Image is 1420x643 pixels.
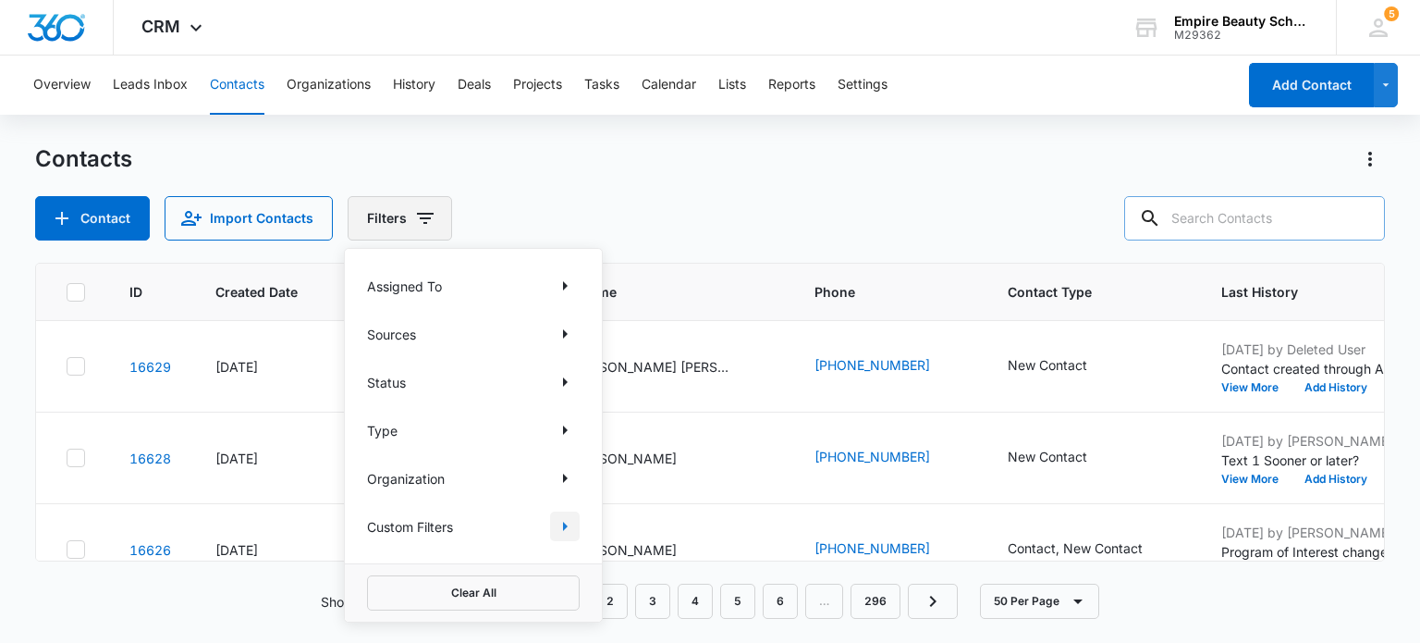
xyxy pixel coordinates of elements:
button: Actions [1355,144,1385,174]
div: Contact Name - Erika Lane - Select to Edit Field [526,443,710,473]
span: Contact Name [526,282,743,302]
button: Leads Inbox [113,56,188,115]
button: Overview [33,56,91,115]
a: Page 296 [851,584,900,619]
p: Custom Filters [367,517,453,537]
button: Show Custom Filters filters [550,512,580,541]
button: Show Status filters [550,367,580,397]
div: Contact, New Contact [1008,538,1143,558]
button: Show Type filters [550,415,580,445]
button: Import Contacts [165,196,333,241]
button: 50 Per Page [980,584,1099,619]
a: Navigate to contact details page for Erika Lane [129,451,171,466]
button: History [393,56,435,115]
div: [DATE] [215,449,324,468]
a: Navigate to contact details page for Olivia Callery [129,542,171,558]
span: ID [129,282,144,302]
button: Deals [458,56,491,115]
span: Contact Type [1008,282,1150,302]
p: Organization [367,469,445,488]
p: [PERSON_NAME] [570,540,677,560]
a: Page 6 [763,584,798,619]
button: Clear All [367,575,580,611]
div: [DATE] [215,357,324,377]
a: [PHONE_NUMBER] [814,538,930,558]
p: Sources [367,325,416,344]
a: Page 3 [635,584,670,619]
a: Navigate to contact details page for Keishla Rivera Powell [129,359,171,375]
div: [DATE] [215,540,324,560]
span: Phone [814,282,936,302]
div: Phone - (603) 933-3756 - Select to Edit Field [814,538,963,561]
button: Tasks [584,56,619,115]
span: 5 [1384,6,1399,21]
div: Contact Type - New Contact - Select to Edit Field [1008,355,1120,377]
div: Contact Type - Contact, New Contact - Select to Edit Field [1008,538,1176,561]
span: CRM [141,17,180,36]
p: Status [367,373,406,392]
div: Contact Type - New Contact - Select to Edit Field [1008,447,1120,469]
button: Add Contact [1249,63,1374,107]
div: Phone - (603) 312-0816 - Select to Edit Field [814,447,963,469]
span: Created Date [215,282,298,302]
div: Phone - (603) 233-1521 - Select to Edit Field [814,355,963,377]
button: Add History [1291,474,1380,485]
div: Contact Name - Keishla Rivera Powell - Select to Edit Field [526,352,770,381]
button: Reports [768,56,815,115]
p: Assigned To [367,277,442,296]
button: Projects [513,56,562,115]
p: [PERSON_NAME] [PERSON_NAME] [570,357,737,377]
p: Type [367,421,398,440]
p: [PERSON_NAME] [570,449,677,468]
button: Calendar [642,56,696,115]
button: Show Organization filters [550,464,580,493]
button: Add Contact [35,196,150,241]
div: Contact Name - Olivia Callery - Select to Edit Field [526,535,710,564]
p: Showing 1-50 of 14772 [321,592,471,612]
button: Lists [718,56,746,115]
a: Page 2 [593,584,628,619]
button: View More [1221,382,1291,393]
a: Page 4 [678,584,713,619]
div: New Contact [1008,447,1087,466]
h1: Contacts [35,145,132,173]
button: Show Sources filters [550,319,580,349]
div: account id [1174,29,1309,42]
button: View More [1221,474,1291,485]
nav: Pagination [493,584,958,619]
button: Show Assigned To filters [550,271,580,301]
a: Page 5 [720,584,755,619]
div: notifications count [1384,6,1399,21]
div: account name [1174,14,1309,29]
button: Filters [348,196,452,241]
a: Next Page [908,584,958,619]
button: Add History [1291,382,1380,393]
a: [PHONE_NUMBER] [814,355,930,375]
button: Settings [838,56,887,115]
div: New Contact [1008,355,1087,375]
button: Organizations [287,56,371,115]
a: [PHONE_NUMBER] [814,447,930,466]
button: Contacts [210,56,264,115]
input: Search Contacts [1124,196,1385,241]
